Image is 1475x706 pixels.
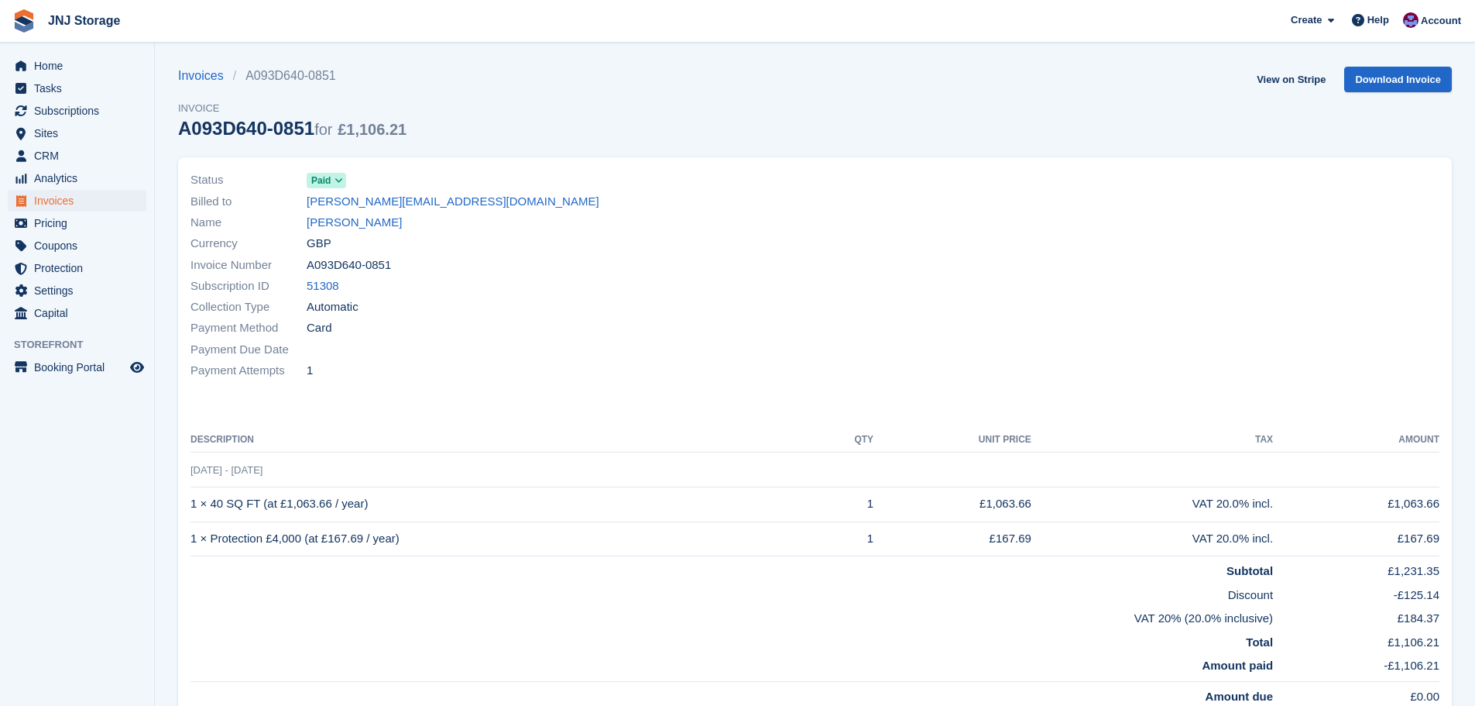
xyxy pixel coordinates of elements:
a: menu [8,302,146,324]
nav: breadcrumbs [178,67,406,85]
td: 1 × Protection £4,000 (at £167.69 / year) [190,522,816,556]
span: A093D640-0851 [307,257,391,274]
th: Amount [1273,428,1439,453]
strong: Total [1246,635,1273,649]
span: Collection Type [190,298,307,316]
div: VAT 20.0% incl. [1031,495,1273,513]
a: menu [8,145,146,167]
a: menu [8,77,146,99]
a: Download Invoice [1344,67,1452,92]
td: £0.00 [1273,681,1439,705]
span: Settings [34,280,127,301]
span: [DATE] - [DATE] [190,464,262,476]
span: Analytics [34,167,127,189]
span: Billed to [190,193,307,211]
span: Status [190,171,307,189]
span: Booking Portal [34,356,127,378]
strong: Amount paid [1202,659,1273,672]
span: Create [1291,12,1322,28]
span: 1 [307,362,313,380]
span: Card [307,319,332,337]
span: Name [190,214,307,232]
td: Discount [190,580,1273,604]
span: GBP [307,235,331,253]
th: QTY [816,428,873,453]
span: Home [34,55,127,77]
span: Currency [190,235,307,253]
img: stora-icon-8386f47178a22dfd0bd8f6a31ec36ba5ce8667c1dd55bd0f319d3a0aa187defe.svg [12,9,36,33]
span: Pricing [34,212,127,234]
td: 1 [816,522,873,556]
a: View on Stripe [1250,67,1332,92]
a: menu [8,280,146,301]
span: Payment Method [190,319,307,337]
td: £1,231.35 [1273,556,1439,580]
div: VAT 20.0% incl. [1031,530,1273,548]
th: Tax [1031,428,1273,453]
th: Description [190,428,816,453]
td: £1,063.66 [873,487,1031,522]
span: Tasks [34,77,127,99]
span: Payment Attempts [190,362,307,380]
a: menu [8,257,146,279]
td: £1,106.21 [1273,628,1439,652]
td: £167.69 [1273,522,1439,556]
strong: Subtotal [1226,564,1273,577]
td: 1 [816,487,873,522]
td: 1 × 40 SQ FT (at £1,063.66 / year) [190,487,816,522]
span: Storefront [14,337,154,353]
a: menu [8,356,146,378]
a: [PERSON_NAME] [307,214,402,232]
th: Unit Price [873,428,1031,453]
a: 51308 [307,277,339,295]
div: A093D640-0851 [178,118,406,139]
span: Automatic [307,298,358,316]
span: Protection [34,257,127,279]
td: -£1,106.21 [1273,651,1439,681]
span: £1,106.21 [338,121,406,138]
span: for [314,121,332,138]
a: JNJ Storage [42,8,126,33]
span: CRM [34,145,127,167]
span: Payment Due Date [190,341,307,359]
span: Invoices [34,190,127,212]
span: Paid [311,174,331,188]
a: Invoices [178,67,233,85]
span: Invoice [178,101,406,116]
a: [PERSON_NAME][EMAIL_ADDRESS][DOMAIN_NAME] [307,193,599,211]
a: Paid [307,171,346,189]
td: £1,063.66 [1273,487,1439,522]
span: Capital [34,302,127,324]
span: Account [1421,13,1461,29]
td: VAT 20% (20.0% inclusive) [190,604,1273,628]
span: Coupons [34,235,127,257]
a: menu [8,167,146,189]
a: menu [8,100,146,122]
a: menu [8,122,146,144]
span: Subscription ID [190,277,307,295]
a: menu [8,55,146,77]
td: -£125.14 [1273,580,1439,604]
img: Jonathan Scrase [1403,12,1418,28]
span: Help [1367,12,1389,28]
a: Preview store [128,358,146,377]
span: Subscriptions [34,100,127,122]
span: Sites [34,122,127,144]
span: Invoice Number [190,257,307,274]
td: £167.69 [873,522,1031,556]
a: menu [8,235,146,257]
a: menu [8,212,146,234]
a: menu [8,190,146,212]
td: £184.37 [1273,604,1439,628]
strong: Amount due [1206,690,1274,703]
